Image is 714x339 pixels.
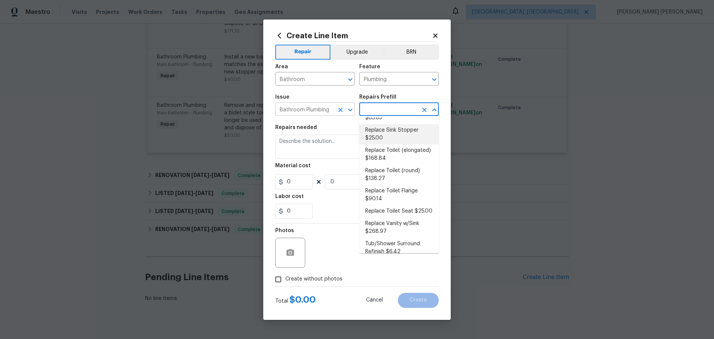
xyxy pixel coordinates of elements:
h5: Material cost [275,163,310,168]
li: Tub/Shower Surround Refinish $6.42 [359,238,439,258]
li: Replace Sink Stopper $25.00 [359,124,439,144]
h5: Photos [275,228,294,233]
h2: Create Line Item [275,31,432,40]
li: Replace Toilet Seat $25.00 [359,205,439,217]
span: Create [410,297,427,303]
li: Replace Toilet Flange $90.14 [359,185,439,205]
span: Cancel [366,297,383,303]
button: Clear [419,105,430,115]
button: Upgrade [330,45,384,60]
button: Clear [335,105,346,115]
button: Cancel [354,293,395,308]
li: Replace Vanity w/Sink $268.97 [359,217,439,238]
div: Total [275,296,316,305]
h5: Issue [275,94,289,100]
button: Open [345,74,355,85]
li: Replace Toilet (elongated) $168.84 [359,144,439,165]
li: Replace Toilet (round) $138.27 [359,165,439,185]
button: Create [398,293,439,308]
h5: Area [275,64,288,69]
button: Open [345,105,355,115]
button: BRN [384,45,439,60]
button: Open [429,74,439,85]
h5: Labor cost [275,194,304,199]
span: $ 0.00 [289,295,316,304]
h5: Feature [359,64,380,69]
span: Create without photos [285,275,342,283]
h5: Repairs Prefill [359,94,396,100]
button: Close [429,105,439,115]
h5: Repairs needed [275,125,317,130]
button: Repair [275,45,330,60]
